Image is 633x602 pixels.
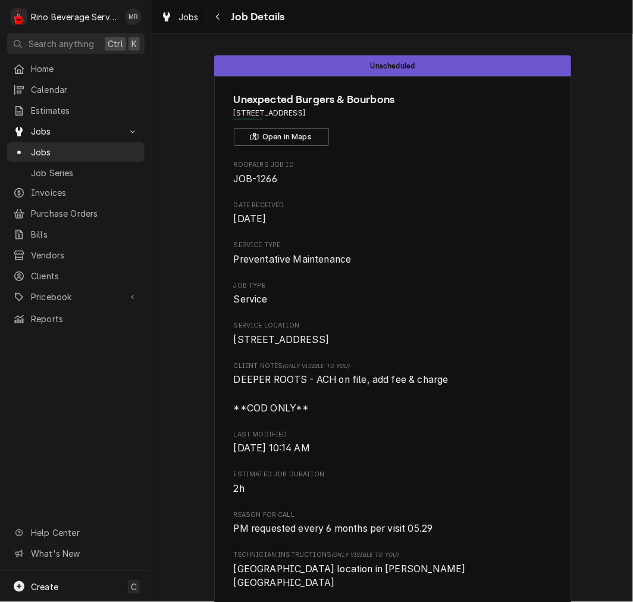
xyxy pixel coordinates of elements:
[108,38,123,50] span: Ctrl
[31,83,139,96] span: Calendar
[7,59,145,79] a: Home
[234,510,552,536] div: Reason For Call
[234,523,433,534] span: PM requested every 6 months per visit 05.29
[125,8,142,25] div: MR
[234,281,552,291] span: Job Type
[7,523,145,542] a: Go to Help Center
[125,8,142,25] div: Melissa Rinehart's Avatar
[234,522,552,536] span: Reason For Call
[7,121,145,141] a: Go to Jobs
[283,363,350,369] span: (Only Visible to You)
[234,483,245,494] span: 2h
[234,562,552,590] span: [object Object]
[31,547,137,560] span: What's New
[7,544,145,563] a: Go to What's New
[331,551,399,558] span: (Only Visible to You)
[31,582,58,592] span: Create
[234,241,552,250] span: Service Type
[7,101,145,120] a: Estimates
[11,8,27,25] div: Rino Beverage Service's Avatar
[234,430,552,439] span: Last Modified
[234,128,329,146] button: Open in Maps
[31,249,139,261] span: Vendors
[234,92,552,146] div: Client Information
[31,146,139,158] span: Jobs
[31,11,118,23] div: Rino Beverage Service
[31,291,121,303] span: Pricebook
[31,104,139,117] span: Estimates
[31,186,139,199] span: Invoices
[156,7,203,27] a: Jobs
[234,160,552,170] span: Roopairs Job ID
[178,11,199,23] span: Jobs
[7,33,145,54] button: Search anythingCtrlK
[7,224,145,244] a: Bills
[31,270,139,282] span: Clients
[234,373,552,415] span: [object Object]
[7,80,145,99] a: Calendar
[11,8,27,25] div: R
[234,160,552,186] div: Roopairs Job ID
[234,281,552,307] div: Job Type
[31,125,121,138] span: Jobs
[29,38,94,50] span: Search anything
[214,55,571,76] div: Status
[234,213,267,224] span: [DATE]
[234,252,552,267] span: Service Type
[234,254,352,265] span: Preventative Maintenance
[234,321,552,347] div: Service Location
[234,550,552,560] span: Technician Instructions
[234,201,552,226] div: Date Received
[7,266,145,286] a: Clients
[234,292,552,307] span: Job Type
[234,108,552,118] span: Address
[234,482,552,496] span: Estimated Job Duration
[234,510,552,520] span: Reason For Call
[234,550,552,590] div: [object Object]
[234,201,552,210] span: Date Received
[31,526,137,539] span: Help Center
[234,470,552,495] div: Estimated Job Duration
[7,287,145,307] a: Go to Pricebook
[31,207,139,220] span: Purchase Orders
[234,361,552,371] span: Client Notes
[234,361,552,415] div: [object Object]
[31,313,139,325] span: Reports
[234,173,277,185] span: JOB-1266
[371,62,415,70] span: Unscheduled
[228,9,285,25] span: Job Details
[31,228,139,241] span: Bills
[31,167,139,179] span: Job Series
[234,212,552,226] span: Date Received
[234,321,552,330] span: Service Location
[7,309,145,329] a: Reports
[234,333,552,347] span: Service Location
[234,241,552,266] div: Service Type
[31,63,139,75] span: Home
[234,92,552,108] span: Name
[234,374,449,413] span: DEEPER ROOTS - ACH on file, add fee & charge **COD ONLY**
[234,442,310,454] span: [DATE] 10:14 AM
[7,142,145,162] a: Jobs
[234,430,552,456] div: Last Modified
[234,334,330,345] span: [STREET_ADDRESS]
[131,581,137,593] span: C
[7,163,145,183] a: Job Series
[131,38,137,50] span: K
[234,294,268,305] span: Service
[7,245,145,265] a: Vendors
[7,183,145,202] a: Invoices
[209,7,228,26] button: Navigate back
[234,470,552,479] span: Estimated Job Duration
[234,441,552,456] span: Last Modified
[234,172,552,186] span: Roopairs Job ID
[7,204,145,223] a: Purchase Orders
[234,563,466,589] span: [GEOGRAPHIC_DATA] location in [PERSON_NAME][GEOGRAPHIC_DATA]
